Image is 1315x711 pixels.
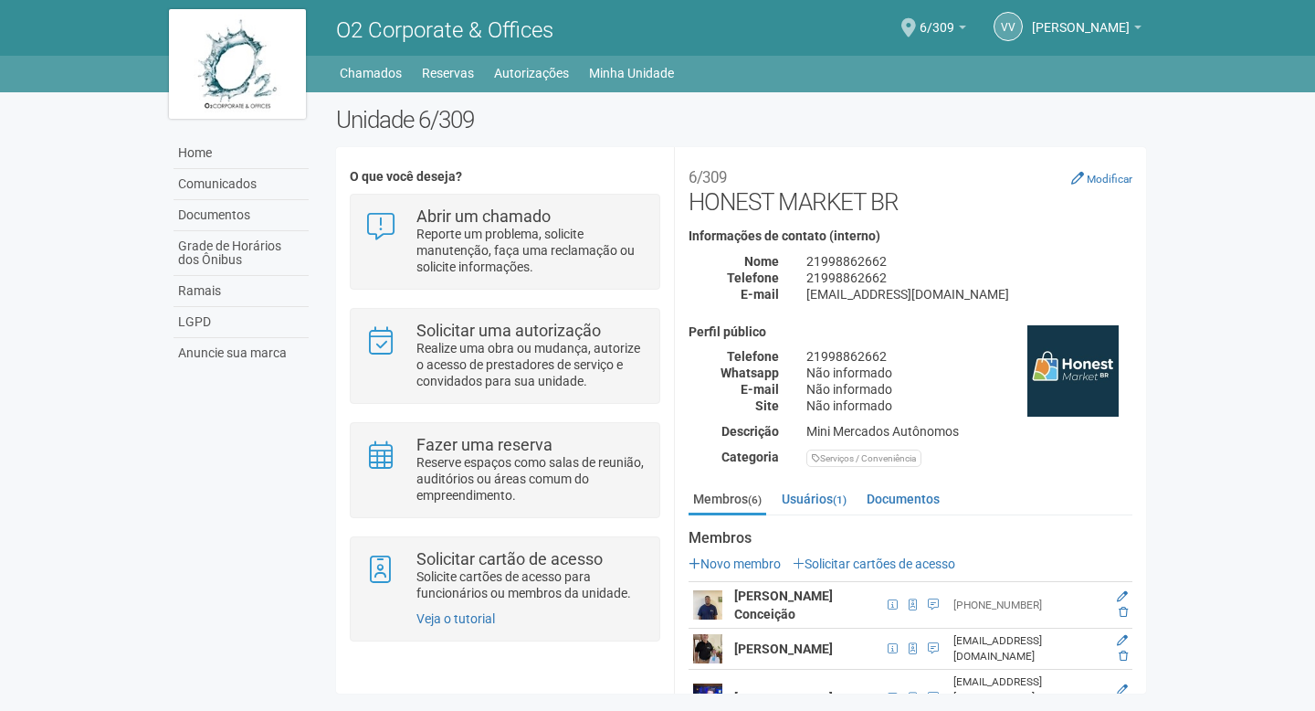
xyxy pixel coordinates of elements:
[364,323,645,389] a: Solicitar uma autorização Realize uma obra ou mudança, autorize o acesso de prestadores de serviç...
[744,254,779,269] strong: Nome
[364,437,645,504] a: Fazer uma reserva Reserve espaços como salas de reunião, auditórios ou áreas comum do empreendime...
[689,485,766,515] a: Membros(6)
[1071,171,1132,186] a: Modificar
[416,321,601,340] strong: Solicitar uma autorização
[793,381,1146,398] div: Não informado
[806,450,921,467] div: Serviços / Conveniência
[920,3,954,35] span: 6/309
[689,325,1132,339] h4: Perfil público
[793,423,1146,440] div: Mini Mercados Autônomos
[416,435,552,454] strong: Fazer uma reserva
[1032,3,1130,35] span: Vanessa Veiverberg da Silva
[174,307,309,338] a: LGPD
[416,611,495,626] a: Veja o tutorial
[734,691,833,706] strong: [PERSON_NAME]
[689,229,1132,243] h4: Informações de contato (interno)
[1117,634,1128,647] a: Editar membro
[1032,23,1141,37] a: [PERSON_NAME]
[793,348,1146,365] div: 21998862662
[416,549,603,568] strong: Solicitar cartão de acesso
[1087,173,1132,186] small: Modificar
[1027,325,1119,417] img: business.png
[953,633,1099,664] div: [EMAIL_ADDRESS][DOMAIN_NAME]
[1117,684,1128,696] a: Editar membro
[169,9,306,119] img: logo.jpg
[721,424,779,439] strong: Descrição
[994,12,1023,41] a: VV
[953,674,1099,706] div: [EMAIL_ADDRESS][DOMAIN_NAME]
[793,270,1146,286] div: 21998862662
[833,493,847,506] small: (1)
[920,23,966,37] a: 6/309
[741,382,779,397] strong: E-mail
[862,485,944,513] a: Documentos
[494,60,569,86] a: Autorizações
[755,398,779,413] strong: Site
[689,168,727,186] small: 6/309
[174,200,309,231] a: Documentos
[416,226,646,275] p: Reporte um problema, solicite manutenção, faça uma reclamação ou solicite informações.
[693,634,722,663] img: user.png
[416,568,646,601] p: Solicite cartões de acesso para funcionários ou membros da unidade.
[693,590,722,620] img: user.png
[727,271,779,285] strong: Telefone
[953,598,1099,613] div: [PHONE_NUMBER]
[336,17,553,43] span: O2 Corporate & Offices
[689,161,1132,216] h2: HONEST MARKET BR
[689,557,781,571] a: Novo membro
[174,169,309,200] a: Comunicados
[174,276,309,307] a: Ramais
[1119,650,1128,663] a: Excluir membro
[174,138,309,169] a: Home
[336,106,1146,133] h2: Unidade 6/309
[734,642,833,656] strong: [PERSON_NAME]
[364,551,645,601] a: Solicitar cartão de acesso Solicite cartões de acesso para funcionários ou membros da unidade.
[793,398,1146,414] div: Não informado
[416,340,646,389] p: Realize uma obra ou mudança, autorize o acesso de prestadores de serviço e convidados para sua un...
[727,349,779,364] strong: Telefone
[793,253,1146,270] div: 21998862662
[350,170,659,184] h4: O que você deseja?
[793,286,1146,302] div: [EMAIL_ADDRESS][DOMAIN_NAME]
[689,530,1132,547] strong: Membros
[721,450,779,464] strong: Categoria
[793,365,1146,381] div: Não informado
[174,338,309,368] a: Anuncie sua marca
[734,589,833,621] strong: [PERSON_NAME] Conceição
[589,60,674,86] a: Minha Unidade
[1117,590,1128,603] a: Editar membro
[416,454,646,504] p: Reserve espaços como salas de reunião, auditórios ou áreas comum do empreendimento.
[422,60,474,86] a: Reservas
[741,287,779,302] strong: E-mail
[793,557,955,571] a: Solicitar cartões de acesso
[174,231,309,276] a: Grade de Horários dos Ônibus
[340,60,402,86] a: Chamados
[1119,606,1128,619] a: Excluir membro
[748,493,762,506] small: (6)
[777,485,851,513] a: Usuários(1)
[416,207,551,226] strong: Abrir um chamado
[721,366,779,380] strong: Whatsapp
[364,208,645,275] a: Abrir um chamado Reporte um problema, solicite manutenção, faça uma reclamação ou solicite inform...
